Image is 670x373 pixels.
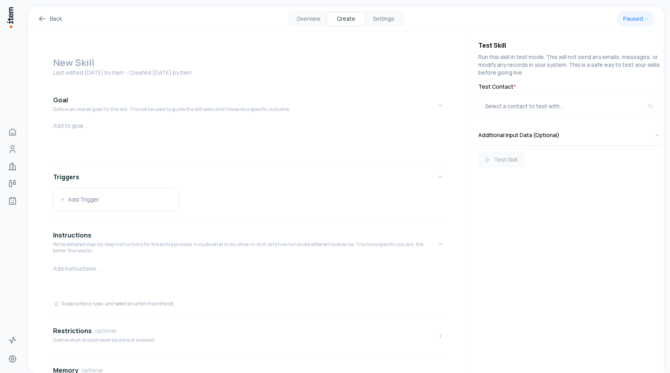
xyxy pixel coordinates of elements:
[5,176,20,191] a: Deals
[53,69,444,77] p: Last edited: [DATE] by Item ・Created: [DATE] by Item
[53,263,444,313] div: InstructionsWrite detailed step-by-step instructions for the entire process. Include what to do, ...
[53,89,444,122] button: GoalDefine an overall goal for the skill. This will be used to guide the skill execution towards ...
[5,193,20,209] a: Agents
[365,12,402,25] button: Settings
[53,241,437,254] p: Write detailed step-by-step instructions for the entire process. Include what to do, when to do i...
[6,6,14,29] img: Item Brain Logo
[290,12,327,25] button: Overview
[53,326,92,336] h4: Restrictions
[53,122,444,159] div: GoalDefine an overall goal for the skill. This will be used to guide the skill execution towards ...
[95,327,116,335] span: optional
[5,159,20,174] a: Companies
[53,230,91,240] h4: Instructions
[478,83,661,91] label: Test Contact
[53,106,290,112] p: Define an overall goal for the skill. This will be used to guide the skill execution towards a sp...
[37,14,62,23] a: Back
[53,95,68,105] h4: Goal
[5,332,20,348] a: Activity
[5,351,20,367] a: Settings
[485,102,648,110] div: Select a contact to test with...
[327,12,365,25] button: Create
[53,166,444,188] button: Triggers
[478,53,661,77] p: Run this skill in test mode. This will not send any emails, messages, or modify any records in yo...
[5,124,20,140] a: Home
[53,337,155,343] p: Define what should never be done or avoided.
[53,320,444,353] button: RestrictionsoptionalDefine what should never be done or avoided.
[53,188,444,218] div: Triggers
[53,301,175,307] div: To add actions, type / and select an action from the list.
[53,188,178,211] button: Add Trigger
[478,41,661,50] h4: Test Skill
[478,125,661,145] button: Additional Input Data (Optional)
[53,224,444,263] button: InstructionsWrite detailed step-by-step instructions for the entire process. Include what to do, ...
[53,172,79,182] h4: Triggers
[5,141,20,157] a: People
